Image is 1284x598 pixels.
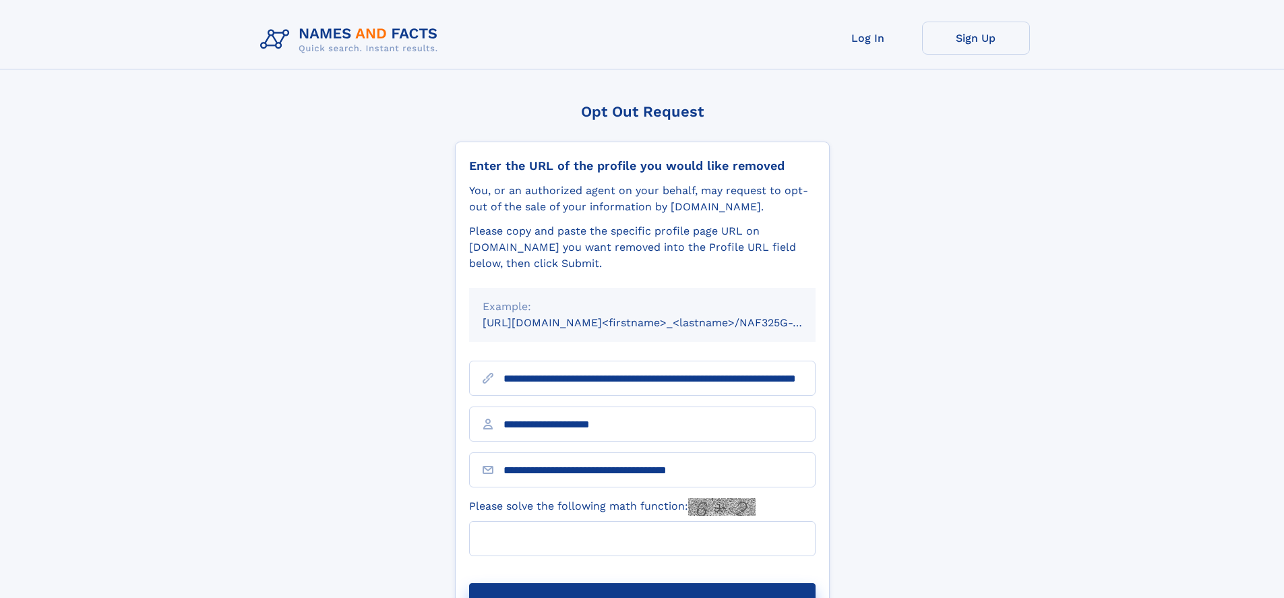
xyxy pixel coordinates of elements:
div: Please copy and paste the specific profile page URL on [DOMAIN_NAME] you want removed into the Pr... [469,223,816,272]
a: Sign Up [922,22,1030,55]
small: [URL][DOMAIN_NAME]<firstname>_<lastname>/NAF325G-xxxxxxxx [483,316,841,329]
label: Please solve the following math function: [469,498,756,516]
div: Opt Out Request [455,103,830,120]
a: Log In [814,22,922,55]
img: Logo Names and Facts [255,22,449,58]
div: Example: [483,299,802,315]
div: Enter the URL of the profile you would like removed [469,158,816,173]
div: You, or an authorized agent on your behalf, may request to opt-out of the sale of your informatio... [469,183,816,215]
